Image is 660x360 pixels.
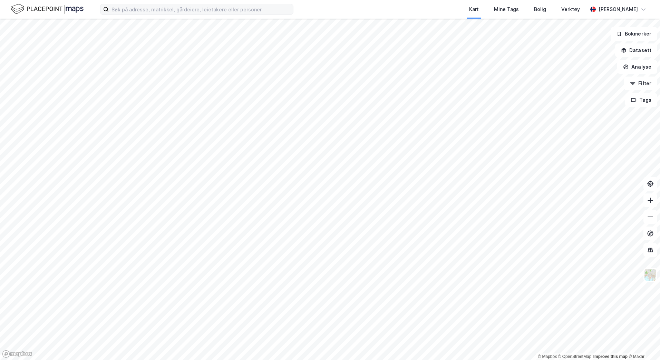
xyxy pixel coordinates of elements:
div: Verktøy [561,5,580,13]
button: Filter [624,77,657,90]
img: logo.f888ab2527a4732fd821a326f86c7f29.svg [11,3,84,15]
a: Mapbox [538,354,557,359]
div: Kart [469,5,479,13]
button: Tags [625,93,657,107]
div: Bolig [534,5,546,13]
a: Improve this map [593,354,628,359]
button: Analyse [617,60,657,74]
div: Kontrollprogram for chat [625,327,660,360]
div: Mine Tags [494,5,519,13]
a: Mapbox homepage [2,350,32,358]
button: Datasett [615,43,657,57]
div: [PERSON_NAME] [599,5,638,13]
a: OpenStreetMap [558,354,592,359]
input: Søk på adresse, matrikkel, gårdeiere, leietakere eller personer [109,4,293,14]
img: Z [644,268,657,281]
iframe: Chat Widget [625,327,660,360]
button: Bokmerker [611,27,657,41]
